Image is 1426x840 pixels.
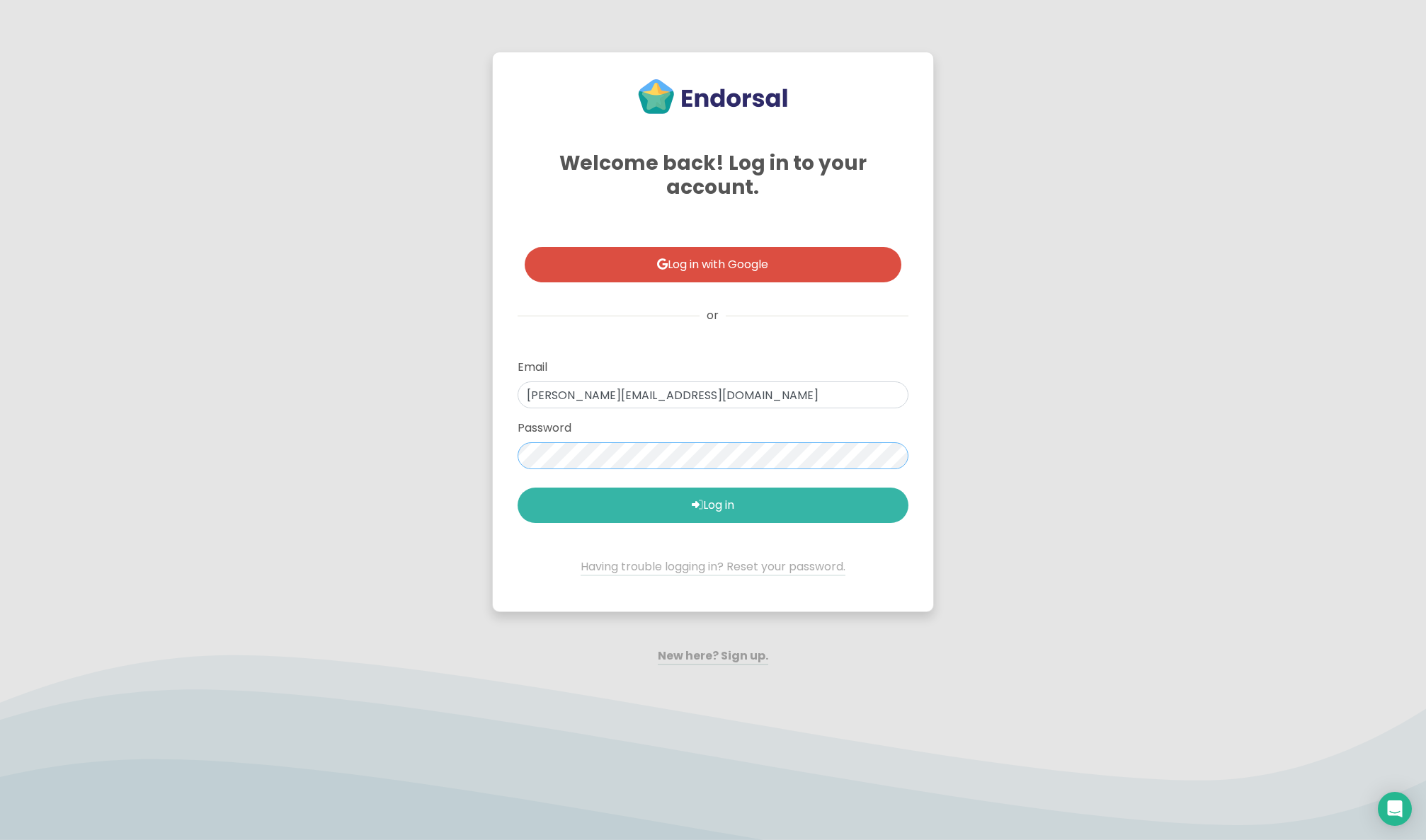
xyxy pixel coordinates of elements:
a: New here? Sign up. [658,648,768,665]
a: Having trouble logging in? Reset your password. [581,558,845,576]
img: endorsal-logo@2x.png [637,77,789,116]
div: Open Intercom Messenger [1378,792,1412,826]
div: or [707,307,719,324]
label: Password [518,420,571,437]
button: Log in with Google [525,247,902,282]
button: Log in [518,488,909,523]
h2: Welcome back! Log in to your account. [535,151,891,199]
label: Email [518,359,547,376]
